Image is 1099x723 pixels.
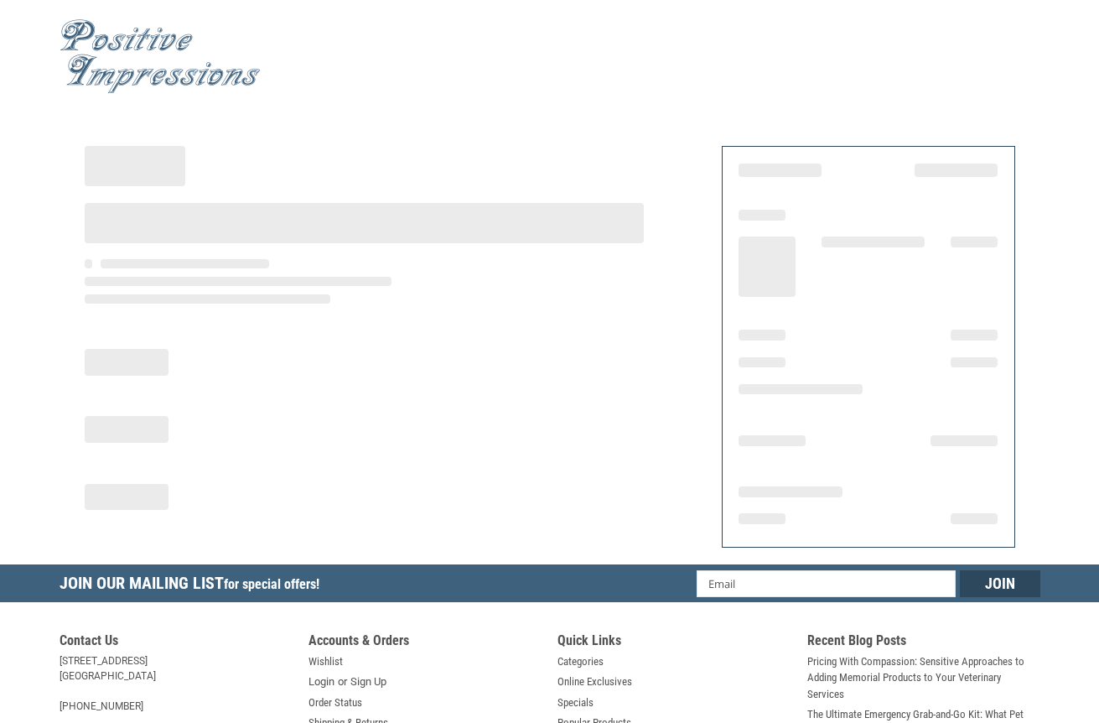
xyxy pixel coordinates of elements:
a: Online Exclusives [557,674,632,690]
a: Wishlist [308,653,343,670]
input: Join [960,570,1040,597]
a: Login [308,674,334,690]
a: Categories [557,653,604,670]
h5: Quick Links [557,632,791,653]
a: Order Status [308,694,362,711]
address: [STREET_ADDRESS] [GEOGRAPHIC_DATA] [PHONE_NUMBER] [60,653,293,714]
h5: Recent Blog Posts [807,632,1040,653]
img: Positive Impressions [60,19,261,94]
input: Email [697,570,956,597]
a: Sign Up [350,674,386,690]
span: for special offers! [224,576,319,592]
h5: Join Our Mailing List [60,564,328,607]
span: or [328,674,357,690]
h5: Contact Us [60,632,293,653]
a: Pricing With Compassion: Sensitive Approaches to Adding Memorial Products to Your Veterinary Serv... [807,653,1040,703]
a: Specials [557,694,594,711]
h5: Accounts & Orders [308,632,542,653]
